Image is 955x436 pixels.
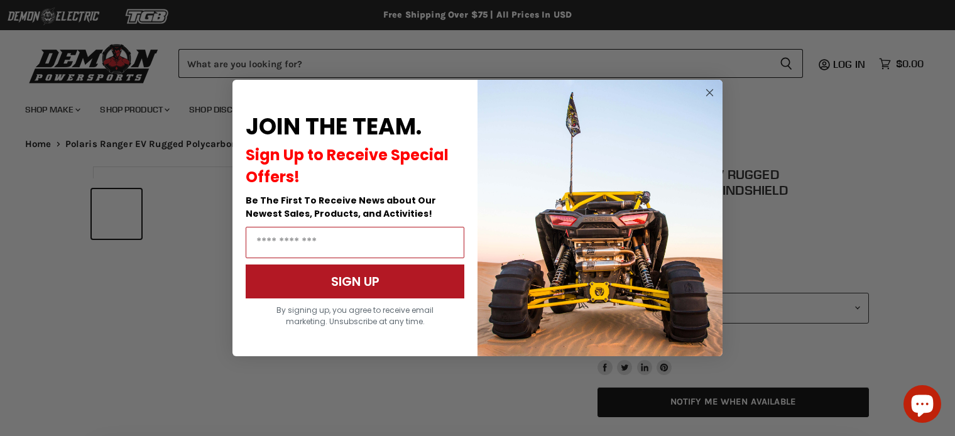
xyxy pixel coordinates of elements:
button: SIGN UP [246,264,464,298]
span: Sign Up to Receive Special Offers! [246,144,449,187]
span: By signing up, you agree to receive email marketing. Unsubscribe at any time. [276,305,434,327]
span: JOIN THE TEAM. [246,111,422,143]
button: Close dialog [702,85,718,101]
img: a9095488-b6e7-41ba-879d-588abfab540b.jpeg [477,80,723,356]
inbox-online-store-chat: Shopify online store chat [900,385,945,426]
input: Email Address [246,227,464,258]
span: Be The First To Receive News about Our Newest Sales, Products, and Activities! [246,194,436,220]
